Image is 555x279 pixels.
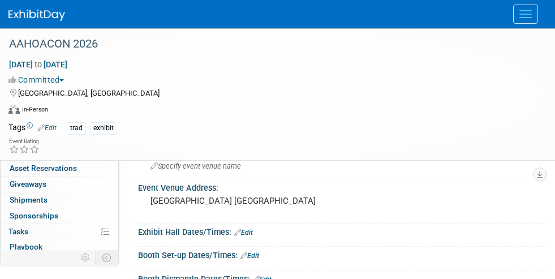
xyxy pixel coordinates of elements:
[9,139,40,144] div: Event Rating
[10,179,46,188] span: Giveaways
[138,179,547,194] div: Event Venue Address:
[10,242,42,251] span: Playbook
[138,247,547,261] div: Booth Set-up Dates/Times:
[5,34,532,54] div: AAHOACON 2026
[38,124,57,132] a: Edit
[8,122,57,135] td: Tags
[10,211,58,220] span: Sponsorships
[8,227,28,236] span: Tasks
[8,59,68,70] span: [DATE] [DATE]
[90,122,117,134] div: exhibit
[138,224,547,238] div: Exhibit Hall Dates/Times:
[67,122,86,134] div: trad
[1,208,118,224] a: Sponsorships
[1,192,118,208] a: Shipments
[21,105,48,114] div: In-Person
[96,250,119,265] td: Toggle Event Tabs
[1,177,118,192] a: Giveaways
[76,250,96,265] td: Personalize Event Tab Strip
[8,74,68,85] button: Committed
[150,196,534,206] pre: [GEOGRAPHIC_DATA] [GEOGRAPHIC_DATA]
[150,162,241,170] span: Specify event venue name
[1,161,118,176] a: Asset Reservations
[8,103,541,120] div: Event Format
[10,164,77,173] span: Asset Reservations
[1,224,118,239] a: Tasks
[8,10,65,21] img: ExhibitDay
[1,239,118,255] a: Playbook
[10,195,48,204] span: Shipments
[234,229,253,237] a: Edit
[33,60,44,69] span: to
[18,89,160,97] span: [GEOGRAPHIC_DATA], [GEOGRAPHIC_DATA]
[513,5,538,24] button: Menu
[8,105,20,114] img: Format-Inperson.png
[240,252,259,260] a: Edit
